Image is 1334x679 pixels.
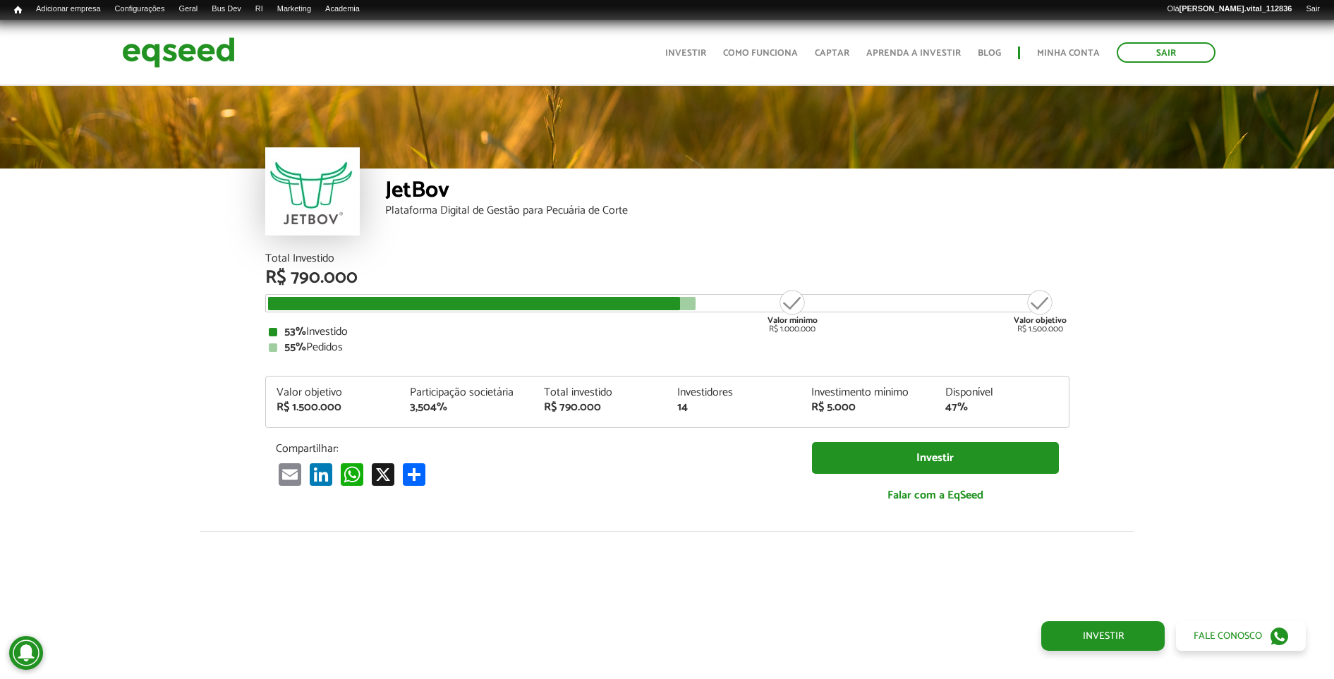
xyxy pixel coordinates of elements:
[277,402,389,413] div: R$ 1.500.000
[677,387,790,398] div: Investidores
[318,4,367,15] a: Academia
[866,49,961,58] a: Aprenda a investir
[29,4,108,15] a: Adicionar empresa
[400,463,428,486] a: Compartilhar
[1117,42,1215,63] a: Sair
[945,402,1058,413] div: 47%
[410,402,523,413] div: 3,504%
[812,442,1059,474] a: Investir
[122,34,235,71] img: EqSeed
[1176,621,1306,651] a: Fale conosco
[811,402,924,413] div: R$ 5.000
[978,49,1001,58] a: Blog
[410,387,523,398] div: Participação societária
[544,387,657,398] div: Total investido
[665,49,706,58] a: Investir
[766,288,819,334] div: R$ 1.000.000
[307,463,335,486] a: LinkedIn
[338,463,366,486] a: WhatsApp
[369,463,397,486] a: X
[284,322,306,341] strong: 53%
[811,387,924,398] div: Investimento mínimo
[812,481,1059,510] a: Falar com a EqSeed
[1299,4,1327,15] a: Sair
[269,342,1066,353] div: Pedidos
[677,402,790,413] div: 14
[108,4,172,15] a: Configurações
[1037,49,1100,58] a: Minha conta
[1180,4,1292,13] strong: [PERSON_NAME].vital_112836
[385,179,1069,205] div: JetBov
[815,49,849,58] a: Captar
[768,314,818,327] strong: Valor mínimo
[171,4,205,15] a: Geral
[265,269,1069,287] div: R$ 790.000
[276,442,791,455] p: Compartilhar:
[1014,288,1067,334] div: R$ 1.500.000
[723,49,798,58] a: Como funciona
[205,4,248,15] a: Bus Dev
[544,402,657,413] div: R$ 790.000
[269,326,1066,338] div: Investido
[1041,621,1165,651] a: Investir
[276,463,304,486] a: Email
[284,338,306,357] strong: 55%
[14,5,22,15] span: Início
[945,387,1058,398] div: Disponível
[277,387,389,398] div: Valor objetivo
[265,253,1069,264] div: Total Investido
[1014,314,1067,327] strong: Valor objetivo
[248,4,270,15] a: RI
[7,4,29,17] a: Início
[385,205,1069,216] div: Plataforma Digital de Gestão para Pecuária de Corte
[1160,4,1299,15] a: Olá[PERSON_NAME].vital_112836
[270,4,318,15] a: Marketing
